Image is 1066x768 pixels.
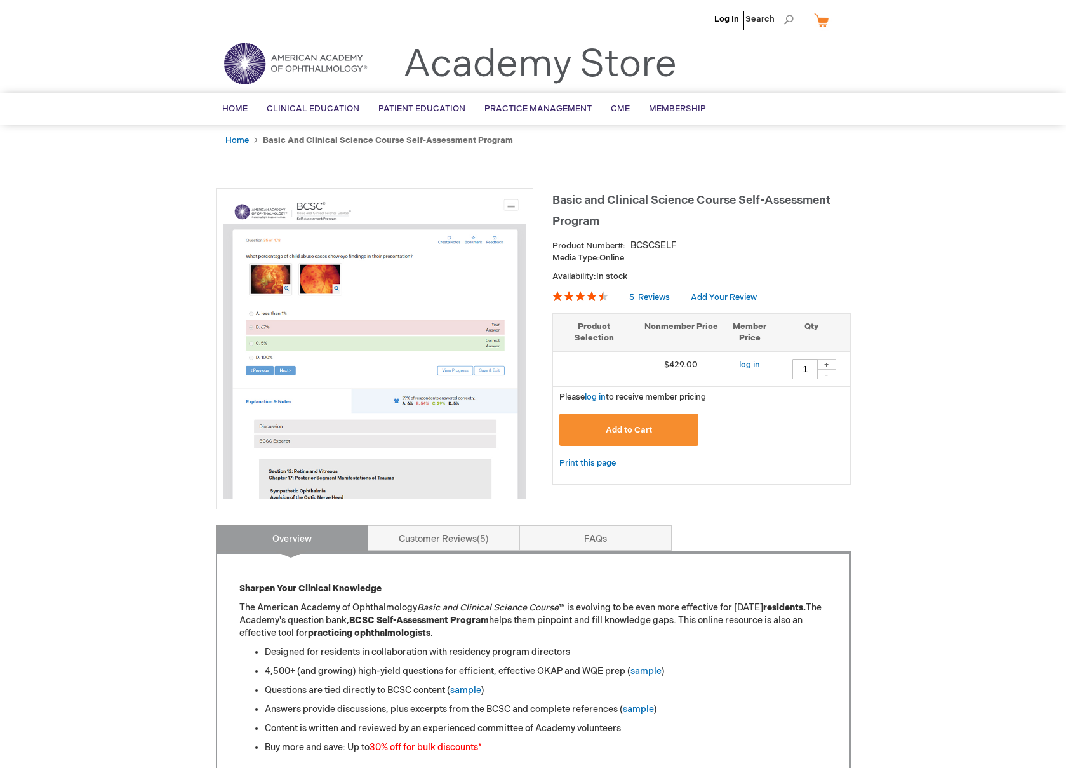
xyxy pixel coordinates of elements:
span: Clinical Education [267,104,359,114]
input: Qty [792,359,818,379]
span: 5 [629,292,634,302]
span: 5 [477,534,489,544]
em: Basic and Clinical Science Course [417,602,559,613]
a: Home [225,135,249,145]
div: - [817,369,836,379]
th: Qty [773,313,850,351]
a: Overview [216,525,368,551]
span: Add to Cart [606,425,652,435]
a: FAQs [519,525,672,551]
a: sample [450,685,481,696]
a: Customer Reviews5 [368,525,520,551]
a: 5 Reviews [629,292,672,302]
span: Basic and Clinical Science Course Self-Assessment Program [552,194,830,228]
a: log in [585,392,606,402]
strong: Product Number [552,241,625,251]
li: Answers provide discussions, plus excerpts from the BCSC and complete references ( ) [265,703,827,716]
span: Patient Education [378,104,465,114]
li: Buy more and save: Up to [265,741,827,754]
a: Add Your Review [691,292,757,302]
th: Member Price [726,313,773,351]
span: In stock [596,271,627,281]
div: 92% [552,291,608,301]
th: Nonmember Price [636,313,726,351]
a: log in [739,360,760,370]
a: Log In [714,14,739,24]
strong: Basic and Clinical Science Course Self-Assessment Program [263,135,513,145]
span: Please to receive member pricing [559,392,706,402]
span: Practice Management [484,104,592,114]
li: Content is written and reviewed by an experienced committee of Academy volunteers [265,722,827,735]
li: Questions are tied directly to BCSC content ( ) [265,684,827,697]
th: Product Selection [553,313,636,351]
button: Add to Cart [559,414,699,446]
strong: BCSC Self-Assessment Program [349,615,489,626]
strong: Media Type: [552,253,599,263]
a: Academy Store [403,42,677,88]
a: sample [623,704,654,715]
td: $429.00 [636,351,726,386]
p: The American Academy of Ophthalmology ™ is evolving to be even more effective for [DATE] The Acad... [239,602,827,640]
li: Designed for residents in collaboration with residency program directors [265,646,827,659]
strong: residents. [763,602,806,613]
font: 30% off for bulk discounts [370,742,478,753]
div: BCSCSELF [630,239,677,252]
img: Basic and Clinical Science Course Self-Assessment Program [223,195,526,499]
span: Search [745,6,794,32]
strong: practicing ophthalmologists [308,628,430,638]
span: Membership [649,104,706,114]
li: 4,500+ (and growing) high-yield questions for efficient, effective OKAP and WQE prep ( ) [265,665,827,678]
a: Print this page [559,455,616,471]
a: sample [630,666,662,677]
span: Reviews [638,292,670,302]
p: Online [552,252,851,264]
div: + [817,359,836,370]
strong: Sharpen Your Clinical Knowledge [239,583,382,594]
span: Home [222,104,248,114]
span: CME [611,104,630,114]
p: Availability: [552,271,851,283]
